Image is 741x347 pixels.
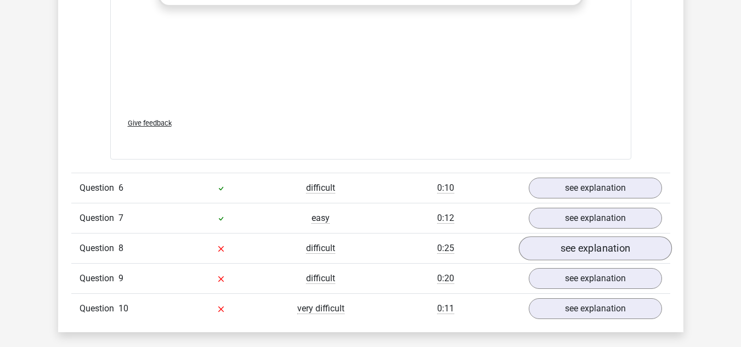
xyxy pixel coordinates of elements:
a: see explanation [529,298,662,319]
span: 0:25 [437,243,454,254]
span: difficult [306,183,335,194]
span: difficult [306,243,335,254]
span: 0:12 [437,213,454,224]
span: 0:11 [437,303,454,314]
span: Question [80,212,118,225]
a: see explanation [529,208,662,229]
a: see explanation [529,268,662,289]
a: see explanation [529,178,662,198]
span: very difficult [297,303,344,314]
span: 0:20 [437,273,454,284]
span: Question [80,302,118,315]
span: 9 [118,273,123,283]
span: 7 [118,213,123,223]
span: Question [80,242,118,255]
span: easy [312,213,330,224]
span: 6 [118,183,123,193]
span: 10 [118,303,128,314]
span: 0:10 [437,183,454,194]
span: Question [80,272,118,285]
span: Give feedback [128,119,172,127]
a: see explanation [518,236,671,260]
span: 8 [118,243,123,253]
span: Question [80,181,118,195]
span: difficult [306,273,335,284]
